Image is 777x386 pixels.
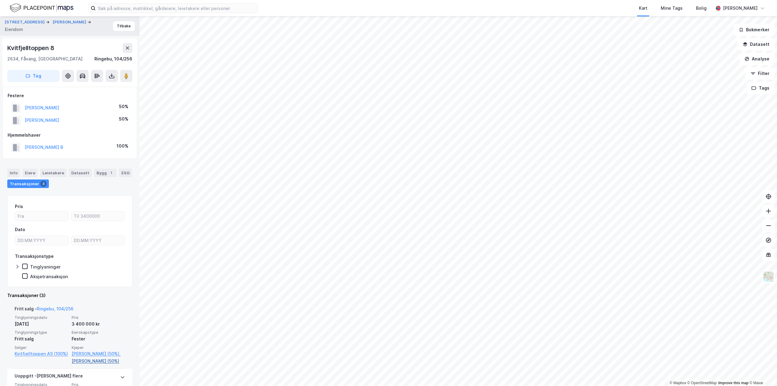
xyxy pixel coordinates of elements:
[15,212,68,221] input: Fra
[5,19,46,25] button: [STREET_ADDRESS]
[15,320,68,328] div: [DATE]
[53,19,87,25] button: [PERSON_NAME]
[687,381,717,385] a: OpenStreetMap
[96,4,258,13] input: Søk på adresse, matrikkel, gårdeiere, leietakere eller personer
[670,381,686,385] a: Mapbox
[7,55,83,63] div: 2634, Fåvang, [GEOGRAPHIC_DATA]
[15,253,54,260] div: Transaksjonstype
[72,315,125,320] span: Pris
[7,169,20,177] div: Info
[72,357,125,365] a: [PERSON_NAME] (50%)
[72,320,125,328] div: 3 400 000 kr
[72,335,125,343] div: Fester
[113,21,135,31] button: Tilbake
[37,306,73,311] a: Ringebu, 104/256
[7,43,56,53] div: Kvitfjelltoppen 8
[696,5,707,12] div: Bolig
[15,203,23,210] div: Pris
[718,381,748,385] a: Improve this map
[15,236,68,245] input: DD.MM.YYYY
[639,5,647,12] div: Kart
[119,115,128,123] div: 50%
[7,70,59,82] button: Tag
[7,179,49,188] div: Transaksjoner
[763,271,774,282] img: Z
[15,226,25,233] div: Dato
[119,103,128,110] div: 50%
[72,350,125,357] a: [PERSON_NAME] (50%),
[747,357,777,386] iframe: Chat Widget
[30,274,68,279] div: Aksjetransaksjon
[15,345,68,350] span: Selger
[71,212,124,221] input: Til 3400000
[117,142,128,150] div: 100%
[22,169,38,177] div: Eiere
[71,236,124,245] input: DD.MM.YYYY
[8,92,132,99] div: Festere
[723,5,758,12] div: [PERSON_NAME]
[739,53,775,65] button: Analyse
[72,330,125,335] span: Eierskapstype
[5,26,23,33] div: Eiendom
[746,82,775,94] button: Tags
[10,3,73,13] img: logo.f888ab2527a4732fd821a326f86c7f29.svg
[734,24,775,36] button: Bokmerker
[738,38,775,50] button: Datasett
[40,169,66,177] div: Leietakere
[69,169,92,177] div: Datasett
[8,132,132,139] div: Hjemmelshaver
[108,170,114,176] div: 1
[94,169,117,177] div: Bygg
[15,350,68,357] a: Kvitfjelltoppen AS (100%)
[7,292,132,299] div: Transaksjoner (3)
[15,335,68,343] div: Fritt salg
[30,264,61,270] div: Tinglysninger
[745,67,775,80] button: Filter
[119,169,132,177] div: ESG
[15,315,68,320] span: Tinglysningsdato
[15,372,83,382] div: Uoppgitt - [PERSON_NAME] flere
[72,345,125,350] span: Kjøper
[15,330,68,335] span: Tinglysningstype
[40,181,46,187] div: 3
[94,55,132,63] div: Ringebu, 104/256
[661,5,683,12] div: Mine Tags
[15,305,73,315] div: Fritt salg -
